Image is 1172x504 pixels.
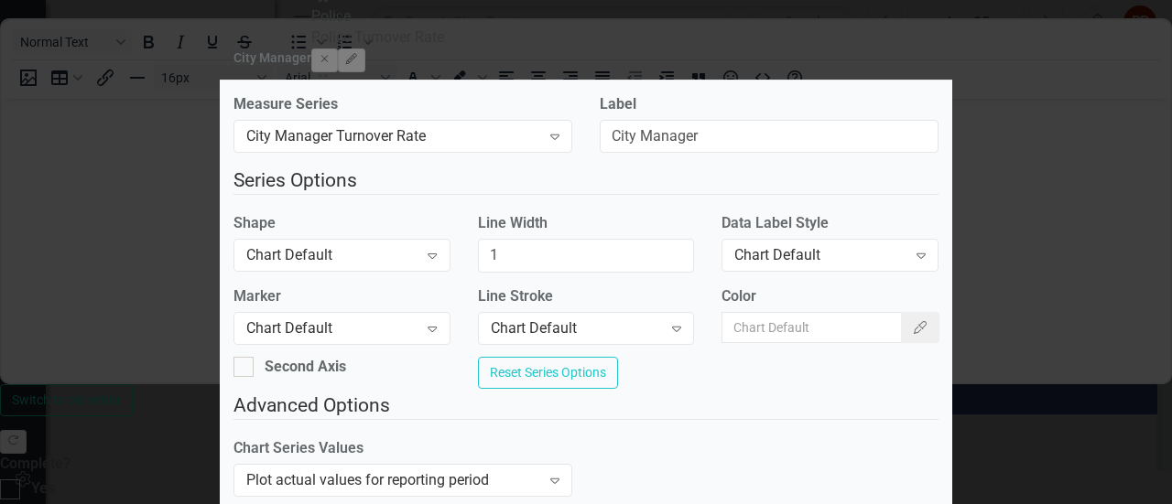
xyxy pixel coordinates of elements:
[233,438,572,459] label: Chart Series Values
[478,357,618,389] button: Reset Series Options
[246,318,418,339] div: Chart Default
[722,213,939,234] label: Data Label Style
[722,312,903,343] input: Chart Default
[491,318,662,339] div: Chart Default
[265,357,346,378] div: Second Axis
[233,166,939,195] legend: Series Options
[233,51,311,65] div: City Manager
[246,469,540,490] div: Plot actual values for reporting period
[233,94,572,115] label: Measure Series
[233,286,450,307] label: Marker
[722,286,939,307] label: Color
[246,245,418,266] div: Chart Default
[478,286,695,307] label: Line Stroke
[600,120,939,154] input: City Manager Turnover Rate
[478,213,695,234] label: Line Width
[600,94,939,115] label: Label
[233,391,939,420] legend: Advanced Options
[233,213,450,234] label: Shape
[478,239,695,273] input: Chart Default
[734,245,906,266] div: Chart Default
[246,125,540,146] div: City Manager Turnover Rate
